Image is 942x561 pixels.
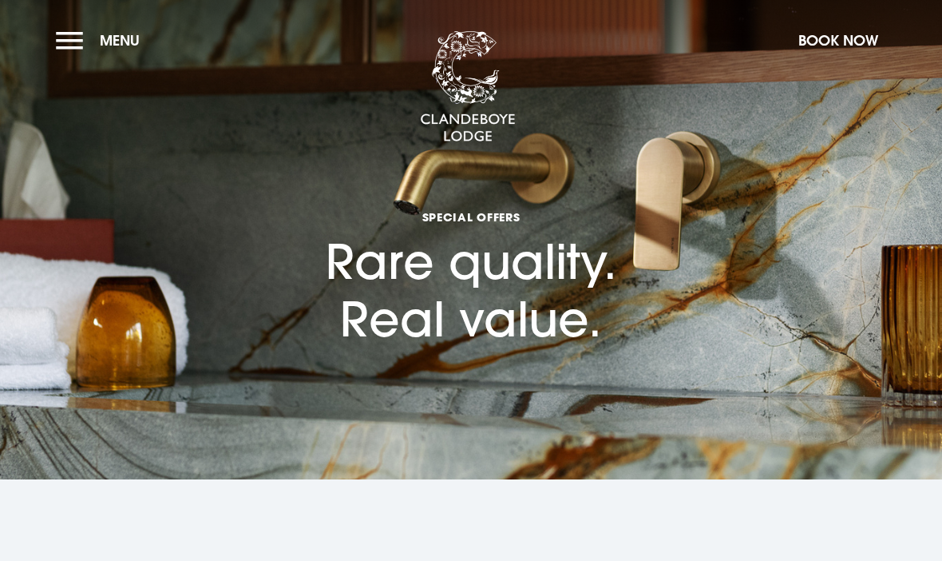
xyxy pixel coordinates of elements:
button: Menu [56,23,148,58]
span: Menu [100,31,140,50]
h1: Rare quality. Real value. [326,140,617,348]
button: Book Now [790,23,886,58]
img: Clandeboye Lodge [420,31,516,143]
span: Special Offers [326,209,617,225]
